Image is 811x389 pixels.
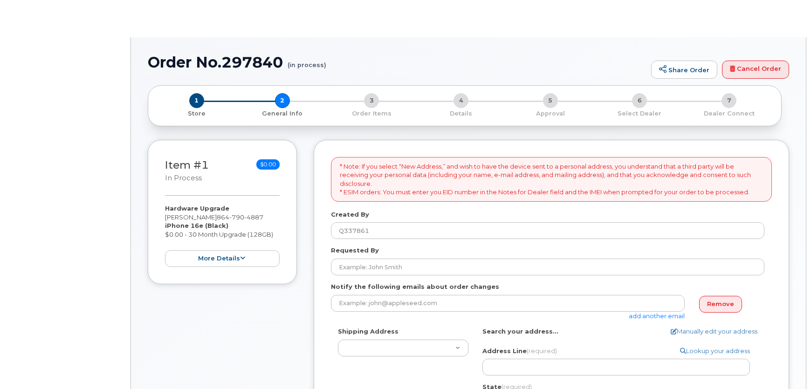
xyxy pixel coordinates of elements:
strong: iPhone 16e (Black) [165,222,228,229]
small: (in process) [288,54,326,68]
label: Search your address... [482,327,558,336]
a: Cancel Order [722,61,789,79]
a: 1 Store [156,108,238,118]
p: * Note: If you select “New Address,” and wish to have the device sent to a personal address, you ... [340,162,763,197]
div: [PERSON_NAME] $0.00 - 30 Month Upgrade (128GB) [165,204,280,267]
a: Remove [699,296,742,313]
label: Address Line [482,347,557,355]
span: (required) [527,347,557,355]
h1: Order No.297840 [148,54,646,70]
label: Shipping Address [338,327,399,336]
p: Store [159,109,234,118]
h3: Item #1 [165,159,209,183]
input: Example: john@appleseed.com [331,295,685,312]
label: Created By [331,210,369,219]
input: Example: John Smith [331,259,764,275]
small: in process [165,174,202,182]
a: Lookup your address [680,347,750,355]
button: more details [165,250,280,267]
span: 790 [229,213,244,221]
a: add another email [629,312,685,320]
span: 864 [217,213,263,221]
span: 4887 [244,213,263,221]
a: Manually edit your address [671,327,757,336]
span: $0.00 [256,159,280,170]
label: Notify the following emails about order changes [331,282,499,291]
strong: Hardware Upgrade [165,205,229,212]
a: Share Order [651,61,717,79]
label: Requested By [331,246,379,255]
span: 1 [189,93,204,108]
